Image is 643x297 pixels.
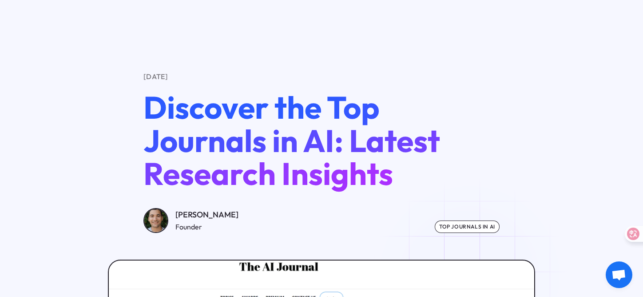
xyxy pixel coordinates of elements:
span: Discover the Top Journals in AI: Latest Research Insights [143,88,440,193]
div: [DATE] [143,71,500,82]
a: 开放式聊天 [606,261,632,288]
div: Founder [175,221,238,232]
div: [PERSON_NAME] [175,209,238,221]
div: top journals in ai [435,221,500,233]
